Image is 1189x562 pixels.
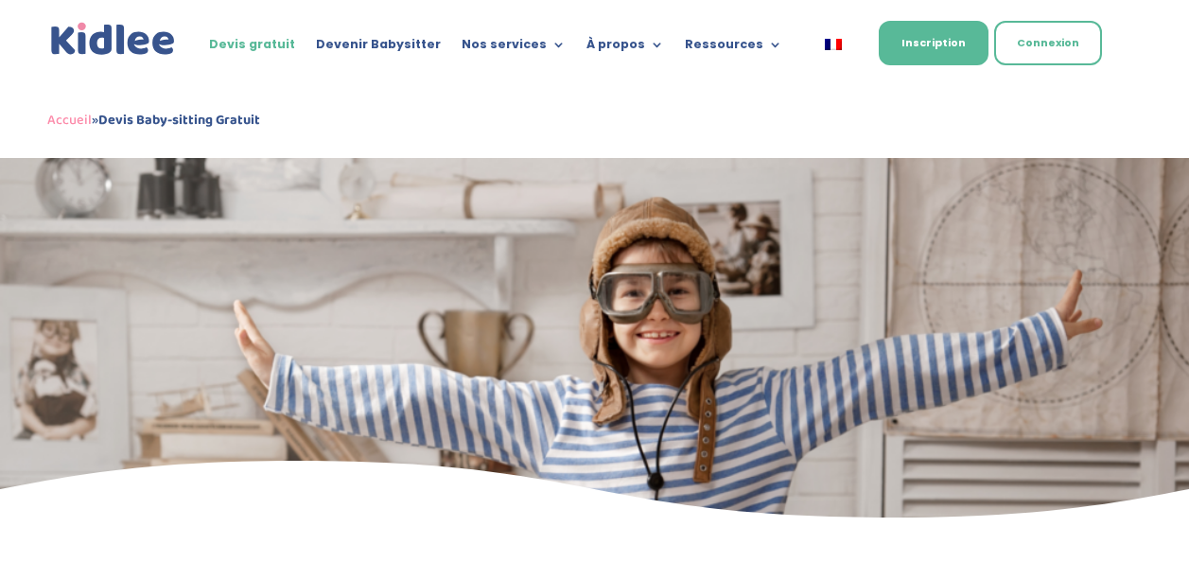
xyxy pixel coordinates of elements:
[462,38,566,59] a: Nos services
[47,19,179,60] img: logo_kidlee_bleu
[825,39,842,50] img: Français
[879,21,988,65] a: Inscription
[316,38,441,59] a: Devenir Babysitter
[994,21,1102,65] a: Connexion
[98,109,260,132] strong: Devis Baby-sitting Gratuit
[47,109,260,132] span: »
[47,109,92,132] a: Accueil
[47,19,179,60] a: Kidlee Logo
[685,38,782,59] a: Ressources
[586,38,664,59] a: À propos
[209,38,295,59] a: Devis gratuit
